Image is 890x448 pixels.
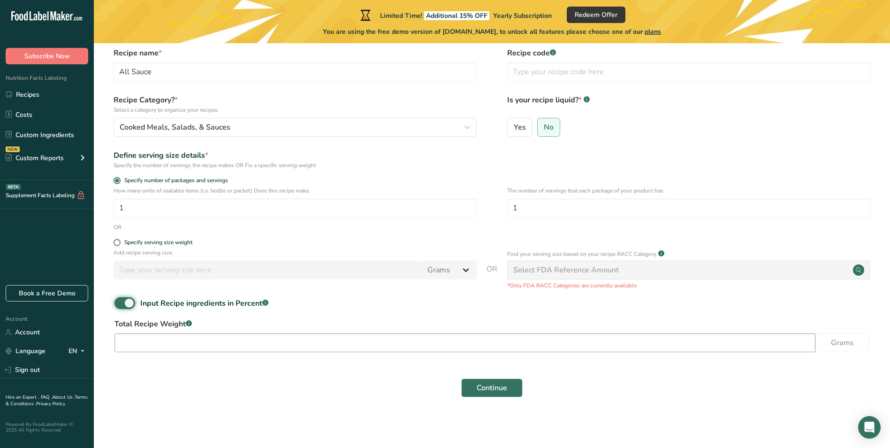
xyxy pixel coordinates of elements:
[493,11,552,20] span: Yearly Subscription
[6,394,39,401] a: Hire an Expert .
[140,298,268,309] div: Input Recipe ingredients in Percent
[114,118,477,137] button: Cooked Meals, Salads, & Sauces
[114,318,869,330] label: Total Recipe Weight
[114,261,422,279] input: Type your serving size here
[52,394,75,401] a: About Us .
[815,333,869,352] button: Grams
[507,94,870,114] label: Is your recipe liquid?
[121,177,228,184] span: Specify number of packages and servings
[477,382,507,394] span: Continue
[114,47,477,59] label: Recipe name
[6,184,21,190] div: BETA
[114,106,477,114] p: Select a category to organize your recipes
[114,62,477,81] input: Type your recipe name here
[114,223,122,232] div: OR
[114,150,477,161] div: Define serving size details
[6,153,64,163] div: Custom Reports
[68,346,88,357] div: EN
[513,264,619,276] div: Select FDA Reference Amount
[358,9,552,21] div: Limited Time!
[858,416,881,439] div: Open Intercom Messenger
[6,422,88,433] div: Powered By FoodLabelMaker © 2025 All Rights Reserved
[544,123,554,132] span: No
[507,62,870,81] input: Type your recipe code here
[114,161,477,170] div: Specify the number of servings the recipe makes OR Fix a specific serving weight
[6,394,88,407] a: Terms & Conditions .
[323,27,661,37] span: You are using the free demo version of [DOMAIN_NAME], to unlock all features please choose one of...
[507,47,870,59] label: Recipe code
[567,7,625,23] button: Redeem Offer
[514,123,526,132] span: Yes
[36,401,65,407] a: Privacy Policy
[6,285,88,301] a: Book a Free Demo
[645,27,661,36] span: plans
[120,122,230,133] span: Cooked Meals, Salads, & Sauces
[507,281,870,290] p: *Only FDA RACC Categories are currently available
[507,250,656,258] p: Find your serving size based on your recipe RACC Category
[114,94,477,114] label: Recipe Category?
[575,10,617,20] span: Redeem Offer
[461,378,523,397] button: Continue
[6,147,20,152] div: NEW
[6,343,46,359] a: Language
[6,48,88,64] button: Subscribe Now
[487,263,497,290] span: OR
[114,186,477,195] p: How many units of sealable items (i.e. bottle or packet) Does this recipe make.
[124,239,192,246] div: Specify serving size weight
[424,11,489,20] span: Additional 15% OFF
[41,394,52,401] a: FAQ .
[507,186,870,195] p: The number of servings that each package of your product has.
[24,51,70,61] span: Subscribe Now
[831,337,854,348] span: Grams
[114,248,477,257] p: Add recipe serving size.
